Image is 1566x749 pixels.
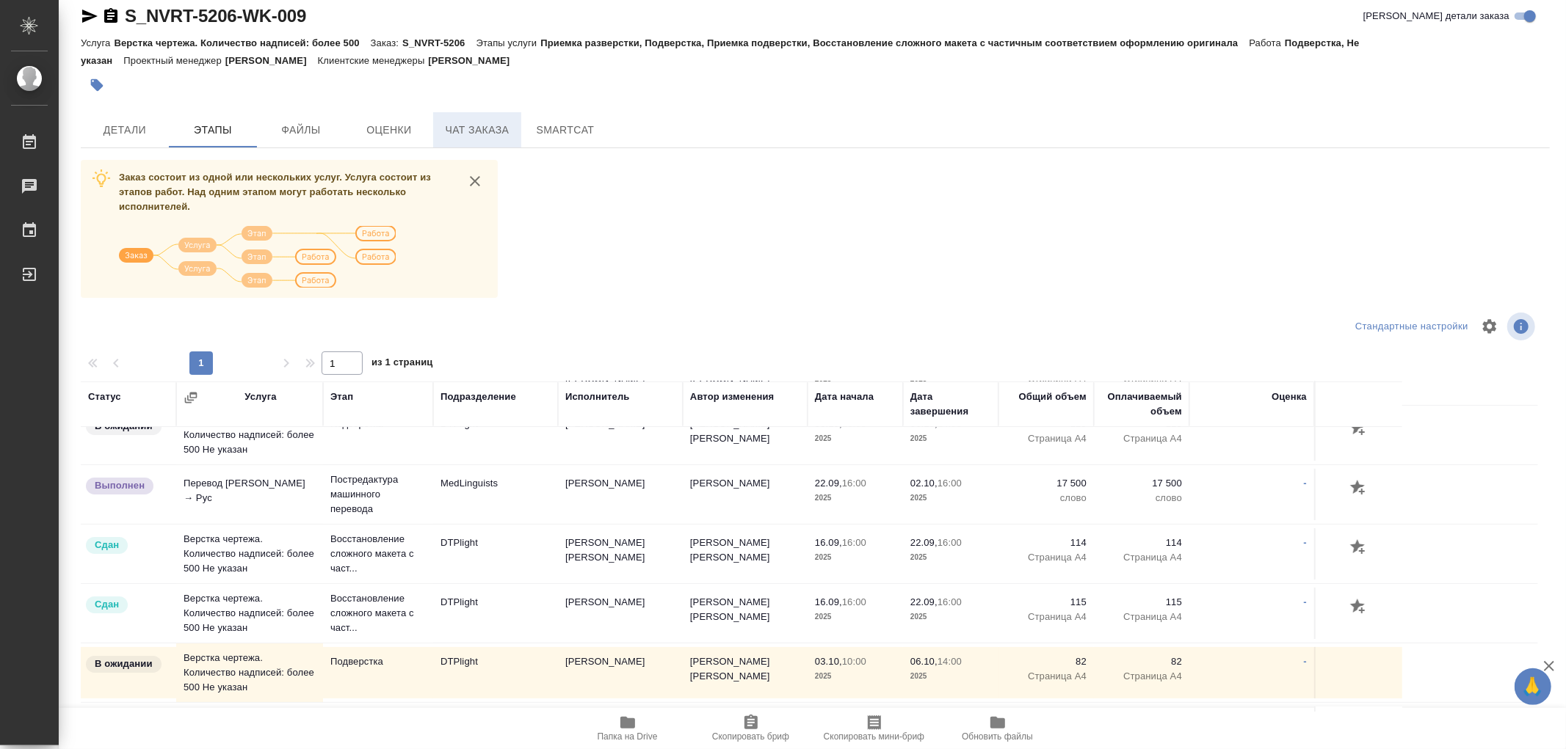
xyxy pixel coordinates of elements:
p: Подверстка [330,654,426,669]
p: Выполнен [95,478,145,493]
p: 22.09, [910,596,938,607]
p: 2025 [815,491,896,505]
p: 2025 [815,550,896,565]
td: DTPlight [433,409,558,461]
p: [PERSON_NAME] [428,55,521,66]
td: [PERSON_NAME] [PERSON_NAME] [683,409,808,461]
p: 115 [1101,595,1182,610]
span: Скопировать бриф [712,731,789,742]
span: Этапы [178,121,248,139]
div: Этап [330,390,353,404]
td: Верстка чертежа. Количество надписей: более 500 Не указан [176,406,323,464]
button: Добавить оценку [1346,595,1371,620]
p: Страница А4 [1101,610,1182,624]
a: - [1304,478,1307,489]
p: Страница А4 [1101,550,1182,565]
p: 2025 [815,669,896,684]
td: MedLinguists [433,469,558,520]
button: Добавить оценку [1346,417,1371,442]
td: DTPlight [433,528,558,580]
button: Сгруппировать [184,390,198,405]
td: [PERSON_NAME] [683,469,808,520]
span: Оценки [354,121,424,139]
div: Статус [88,390,121,404]
div: Исполнитель [565,390,630,404]
p: Страница А4 [1101,669,1182,684]
div: Оценка [1272,390,1307,404]
p: 22.09, [910,537,938,548]
p: 16:00 [938,478,962,489]
p: Страница А4 [1006,431,1087,446]
p: 2025 [815,610,896,624]
span: SmartCat [530,121,601,139]
p: Сдан [95,597,119,612]
p: 114 [1006,536,1087,550]
td: [PERSON_NAME] [PERSON_NAME] [683,647,808,698]
p: слово [1101,491,1182,505]
p: 2025 [910,550,991,565]
p: 16.09, [815,596,842,607]
span: Папка на Drive [598,731,658,742]
p: 17 500 [1101,476,1182,491]
p: 06.10, [910,656,938,667]
p: 14:00 [938,656,962,667]
a: - [1304,656,1307,667]
p: 2025 [910,431,991,446]
p: 2025 [910,669,991,684]
p: 16:00 [842,478,866,489]
span: 🙏 [1520,671,1545,702]
p: 16:00 [842,537,866,548]
div: Подразделение [441,390,516,404]
td: Верстка чертежа. Количество надписей: более 500 Не указан [176,584,323,643]
p: 2025 [815,431,896,446]
div: Автор изменения [690,390,774,404]
button: Добавить оценку [1346,476,1371,501]
p: Постредактура машинного перевода [330,472,426,516]
p: 82 [1101,654,1182,669]
p: Страница А4 [1006,610,1087,624]
span: Заказ состоит из одной или нескольких услуг. Услуга состоит из этапов работ. Над одним этапом мог... [119,172,431,212]
p: 16:00 [938,537,962,548]
td: [PERSON_NAME] [PERSON_NAME] [683,528,808,580]
p: слово [1006,491,1087,505]
button: Скопировать ссылку [102,7,120,25]
button: close [464,170,486,192]
div: Дата начала [815,390,874,404]
td: [PERSON_NAME] [558,409,683,461]
span: Файлы [266,121,336,139]
td: Верстка чертежа. Количество надписей: более 500 Не указан [176,525,323,583]
span: Скопировать мини-бриф [824,731,924,742]
p: 16:00 [842,596,866,607]
p: 2025 [910,491,991,505]
div: Услуга [244,390,276,404]
p: Восстановление сложного макета с част... [330,591,426,635]
p: 02.10, [910,478,938,489]
p: Проектный менеджер [123,55,225,66]
a: S_NVRT-5206-WK-009 [125,6,306,26]
td: [PERSON_NAME] [558,588,683,639]
a: - [1304,596,1307,607]
div: Оплачиваемый объем [1101,390,1182,419]
td: [PERSON_NAME] [558,647,683,698]
td: DTPlight [433,647,558,698]
p: [PERSON_NAME] [225,55,318,66]
span: Детали [90,121,160,139]
span: Обновить файлы [962,731,1033,742]
p: Восстановление сложного макета с част... [330,532,426,576]
span: [PERSON_NAME] детали заказа [1363,9,1509,23]
p: Работа [1249,37,1285,48]
p: Верстка чертежа. Количество надписей: более 500 [114,37,370,48]
p: 115 [1006,595,1087,610]
div: Дата завершения [910,390,991,419]
button: Обновить файлы [936,708,1059,749]
p: 114 [1101,536,1182,550]
p: Услуга [81,37,114,48]
td: [PERSON_NAME] [PERSON_NAME] [683,588,808,639]
td: Верстка чертежа. Количество надписей: более 500 Не указан [176,643,323,702]
div: split button [1352,315,1472,338]
p: Приемка разверстки, Подверстка, Приемка подверстки, Восстановление сложного макета с частичным со... [540,37,1249,48]
p: Страница А4 [1006,550,1087,565]
td: [PERSON_NAME] [PERSON_NAME] [558,528,683,580]
p: Этапы услуги [476,37,541,48]
td: DTPlight [433,588,558,639]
